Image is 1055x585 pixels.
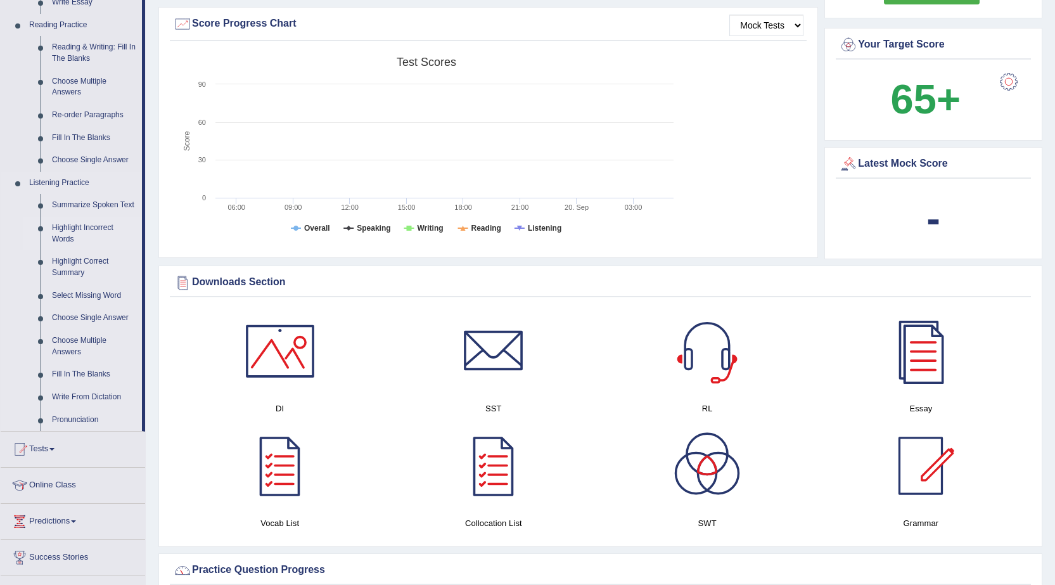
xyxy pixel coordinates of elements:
[607,517,808,530] h4: SWT
[179,402,380,415] h4: DI
[46,36,142,70] a: Reading & Writing: Fill In The Blanks
[1,540,145,572] a: Success Stories
[607,402,808,415] h4: RL
[285,203,302,211] text: 09:00
[46,217,142,250] a: Highlight Incorrect Words
[46,250,142,284] a: Highlight Correct Summary
[511,203,529,211] text: 21:00
[341,203,359,211] text: 12:00
[173,561,1028,580] div: Practice Question Progress
[304,224,330,233] tspan: Overall
[926,195,940,241] b: -
[198,80,206,88] text: 90
[173,273,1028,292] div: Downloads Section
[821,402,1021,415] h4: Essay
[198,119,206,126] text: 60
[417,224,443,233] tspan: Writing
[198,156,206,164] text: 30
[46,285,142,307] a: Select Missing Word
[46,363,142,386] a: Fill In The Blanks
[46,127,142,150] a: Fill In The Blanks
[839,155,1028,174] div: Latest Mock Score
[1,432,145,463] a: Tests
[46,330,142,363] a: Choose Multiple Answers
[565,203,589,211] tspan: 20. Sep
[357,224,390,233] tspan: Speaking
[173,15,803,34] div: Score Progress Chart
[46,194,142,217] a: Summarize Spoken Text
[397,56,456,68] tspan: Test scores
[179,517,380,530] h4: Vocab List
[23,172,142,195] a: Listening Practice
[528,224,561,233] tspan: Listening
[454,203,472,211] text: 18:00
[202,194,206,202] text: 0
[46,149,142,172] a: Choose Single Answer
[46,70,142,104] a: Choose Multiple Answers
[398,203,416,211] text: 15:00
[46,409,142,432] a: Pronunciation
[821,517,1021,530] h4: Grammar
[891,76,961,122] b: 65+
[1,468,145,499] a: Online Class
[227,203,245,211] text: 06:00
[46,307,142,330] a: Choose Single Answer
[46,104,142,127] a: Re-order Paragraphs
[393,517,594,530] h4: Collocation List
[46,386,142,409] a: Write From Dictation
[1,504,145,536] a: Predictions
[182,131,191,151] tspan: Score
[839,35,1028,55] div: Your Target Score
[625,203,643,211] text: 03:00
[23,14,142,37] a: Reading Practice
[393,402,594,415] h4: SST
[471,224,501,233] tspan: Reading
